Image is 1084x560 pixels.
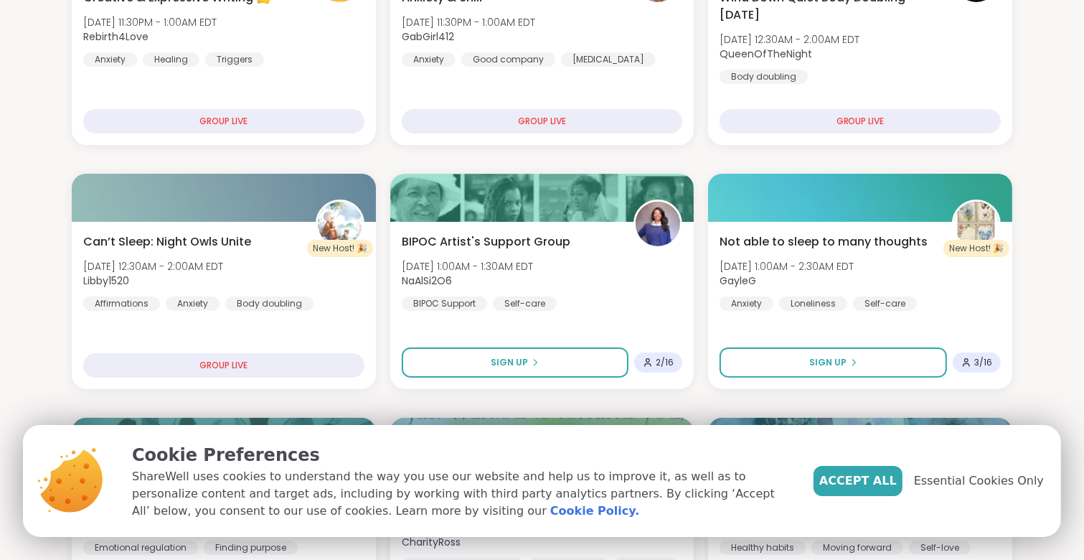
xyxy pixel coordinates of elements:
[974,357,992,368] span: 3 / 16
[914,472,1044,490] span: Essential Cookies Only
[402,535,461,549] b: CharityRoss
[402,347,629,378] button: Sign Up
[909,541,971,555] div: Self-love
[636,202,680,246] img: NaAlSi2O6
[720,233,928,251] span: Not able to sleep to many thoughts
[132,442,791,468] p: Cookie Preferences
[83,541,198,555] div: Emotional regulation
[205,52,264,67] div: Triggers
[83,233,251,251] span: Can’t Sleep: Night Owls Unite
[402,15,535,29] span: [DATE] 11:30PM - 1:00AM EDT
[809,356,847,369] span: Sign Up
[83,29,149,44] b: Rebirth4Love
[461,52,555,67] div: Good company
[943,240,1009,257] div: New Host! 🎉
[720,297,773,311] div: Anxiety
[720,274,756,288] b: GayleG
[402,52,456,67] div: Anxiety
[204,541,298,555] div: Finding purpose
[402,233,570,251] span: BIPOC Artist's Support Group
[402,297,487,311] div: BIPOC Support
[402,109,683,134] div: GROUP LIVE
[720,70,808,84] div: Body doubling
[720,347,947,378] button: Sign Up
[83,259,223,274] span: [DATE] 12:30AM - 2:00AM EDT
[402,259,533,274] span: [DATE] 1:00AM - 1:30AM EDT
[720,109,1001,134] div: GROUP LIVE
[318,202,362,246] img: Libby1520
[561,52,656,67] div: [MEDICAL_DATA]
[83,109,364,134] div: GROUP LIVE
[83,297,160,311] div: Affirmations
[853,297,917,311] div: Self-care
[143,52,199,67] div: Healing
[954,202,999,246] img: GayleG
[720,47,812,61] b: QueenOfTheNight
[491,356,528,369] span: Sign Up
[307,240,373,257] div: New Host! 🎉
[720,259,854,274] span: [DATE] 1:00AM - 2:30AM EDT
[83,52,137,67] div: Anxiety
[83,15,217,29] span: [DATE] 11:30PM - 1:00AM EDT
[402,274,452,288] b: NaAlSi2O6
[720,32,859,47] span: [DATE] 12:30AM - 2:00AM EDT
[166,297,220,311] div: Anxiety
[83,353,364,378] div: GROUP LIVE
[811,541,903,555] div: Moving forward
[656,357,674,368] span: 2 / 16
[225,297,314,311] div: Body doubling
[819,472,897,490] span: Accept All
[83,274,129,288] b: Libby1520
[720,541,806,555] div: Healthy habits
[779,297,847,311] div: Loneliness
[402,29,454,44] b: GabGirl412
[814,466,902,496] button: Accept All
[493,297,557,311] div: Self-care
[132,468,791,520] p: ShareWell uses cookies to understand the way you use our website and help us to improve it, as we...
[550,503,639,520] a: Cookie Policy.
